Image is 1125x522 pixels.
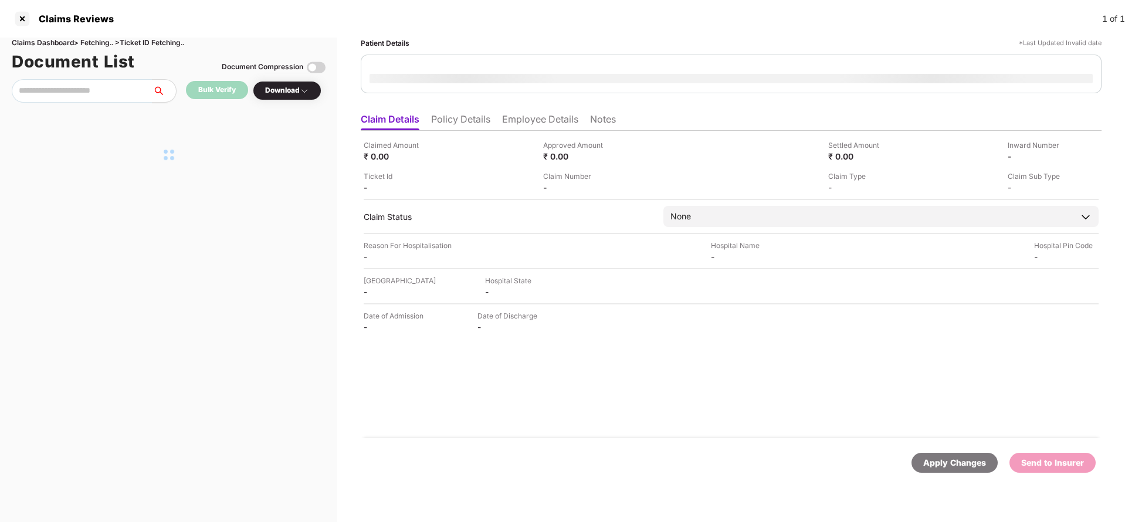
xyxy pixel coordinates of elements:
[477,310,542,321] div: Date of Discharge
[1008,171,1072,182] div: Claim Sub Type
[361,38,409,49] div: Patient Details
[670,210,691,223] div: None
[364,310,428,321] div: Date of Admission
[364,275,436,286] div: [GEOGRAPHIC_DATA]
[543,182,608,193] div: -
[1102,12,1125,25] div: 1 of 1
[198,84,236,96] div: Bulk Verify
[543,171,608,182] div: Claim Number
[12,38,326,49] div: Claims Dashboard > Fetching.. > Ticket ID Fetching..
[152,86,176,96] span: search
[1008,140,1072,151] div: Inward Number
[364,140,428,151] div: Claimed Amount
[923,456,986,469] div: Apply Changes
[364,182,428,193] div: -
[828,151,893,162] div: ₹ 0.00
[431,113,490,130] li: Policy Details
[1080,211,1092,223] img: downArrowIcon
[543,140,608,151] div: Approved Amount
[828,171,893,182] div: Claim Type
[222,62,303,73] div: Document Compression
[828,182,893,193] div: -
[361,113,419,130] li: Claim Details
[711,251,775,262] div: -
[364,211,652,222] div: Claim Status
[485,286,550,297] div: -
[364,321,428,333] div: -
[1019,38,1102,49] div: *Last Updated Invalid date
[364,171,428,182] div: Ticket Id
[543,151,608,162] div: ₹ 0.00
[1008,182,1072,193] div: -
[364,251,428,262] div: -
[502,113,578,130] li: Employee Details
[1034,240,1099,251] div: Hospital Pin Code
[1021,456,1084,469] div: Send to Insurer
[711,240,775,251] div: Hospital Name
[265,85,309,96] div: Download
[485,275,550,286] div: Hospital State
[828,140,893,151] div: Settled Amount
[590,113,616,130] li: Notes
[1034,251,1099,262] div: -
[364,151,428,162] div: ₹ 0.00
[477,321,542,333] div: -
[364,240,452,251] div: Reason For Hospitalisation
[300,86,309,96] img: svg+xml;base64,PHN2ZyBpZD0iRHJvcGRvd24tMzJ4MzIiIHhtbG5zPSJodHRwOi8vd3d3LnczLm9yZy8yMDAwL3N2ZyIgd2...
[152,79,177,103] button: search
[1008,151,1072,162] div: -
[364,286,428,297] div: -
[307,58,326,77] img: svg+xml;base64,PHN2ZyBpZD0iVG9nZ2xlLTMyeDMyIiB4bWxucz0iaHR0cDovL3d3dy53My5vcmcvMjAwMC9zdmciIHdpZH...
[12,49,135,74] h1: Document List
[32,13,114,25] div: Claims Reviews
